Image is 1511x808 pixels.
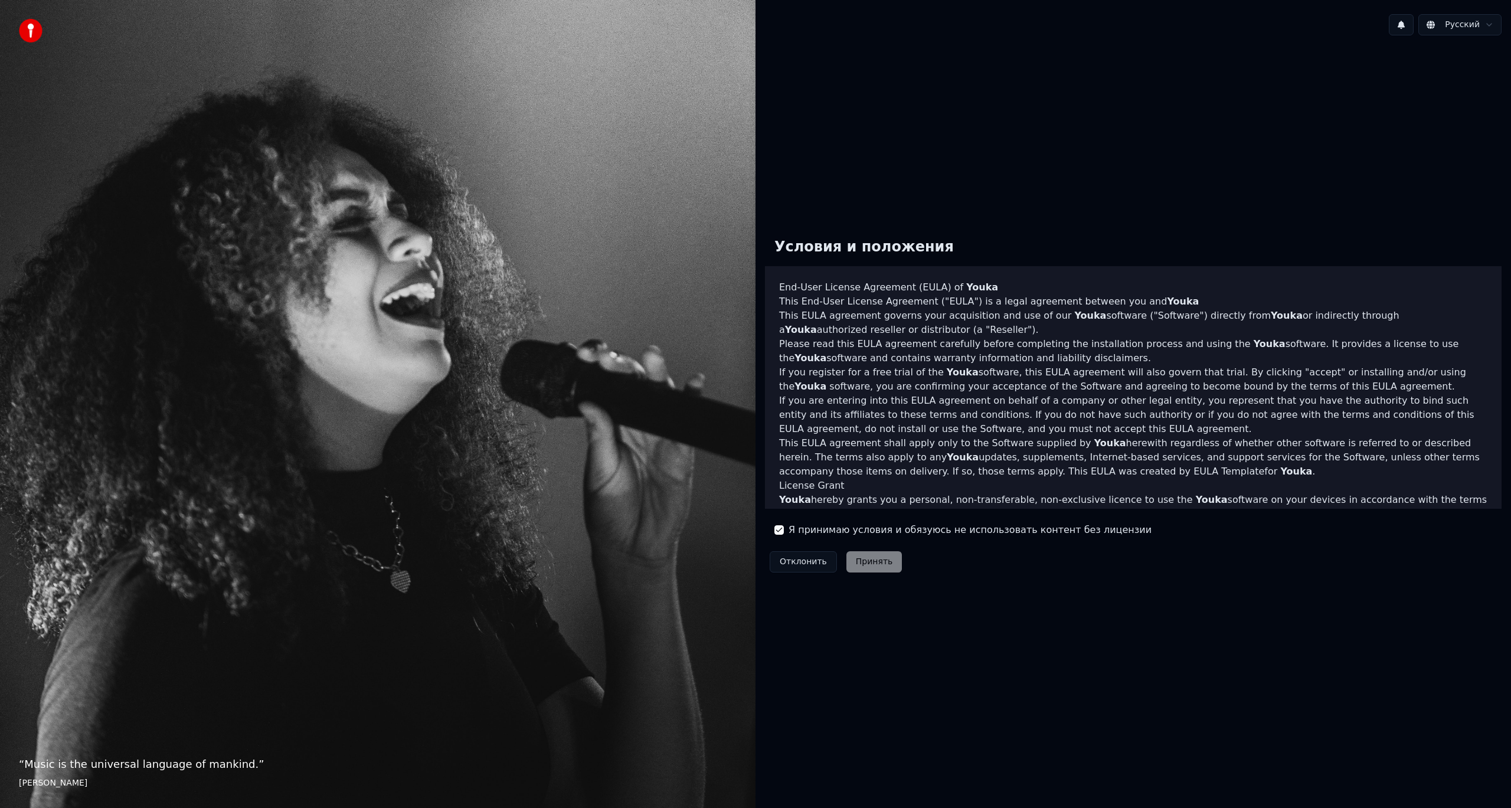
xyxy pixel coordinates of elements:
[794,352,826,364] span: Youka
[1094,437,1126,449] span: Youka
[794,381,826,392] span: Youka
[779,295,1487,309] p: This End-User License Agreement ("EULA") is a legal agreement between you and
[1167,296,1199,307] span: Youka
[779,436,1487,479] p: This EULA agreement shall apply only to the Software supplied by herewith regardless of whether o...
[1074,310,1106,321] span: Youka
[19,19,42,42] img: youka
[966,282,998,293] span: Youka
[785,324,817,335] span: Youka
[765,228,963,266] div: Условия и положения
[1193,466,1264,477] a: EULA Template
[947,367,979,378] span: Youka
[779,280,1487,295] h3: End-User License Agreement (EULA) of
[19,756,737,773] p: “ Music is the universal language of mankind. ”
[1280,466,1312,477] span: Youka
[1196,494,1228,505] span: Youka
[779,494,811,505] span: Youka
[779,394,1487,436] p: If you are entering into this EULA agreement on behalf of a company or other legal entity, you re...
[779,337,1487,365] p: Please read this EULA agreement carefully before completing the installation process and using th...
[19,777,737,789] footer: [PERSON_NAME]
[779,479,1487,493] h3: License Grant
[770,551,837,573] button: Отклонить
[779,493,1487,521] p: hereby grants you a personal, non-transferable, non-exclusive licence to use the software on your...
[779,365,1487,394] p: If you register for a free trial of the software, this EULA agreement will also govern that trial...
[789,523,1152,537] label: Я принимаю условия и обязуюсь не использовать контент без лицензии
[1254,338,1286,349] span: Youka
[779,309,1487,337] p: This EULA agreement governs your acquisition and use of our software ("Software") directly from o...
[1271,310,1303,321] span: Youka
[947,452,979,463] span: Youka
